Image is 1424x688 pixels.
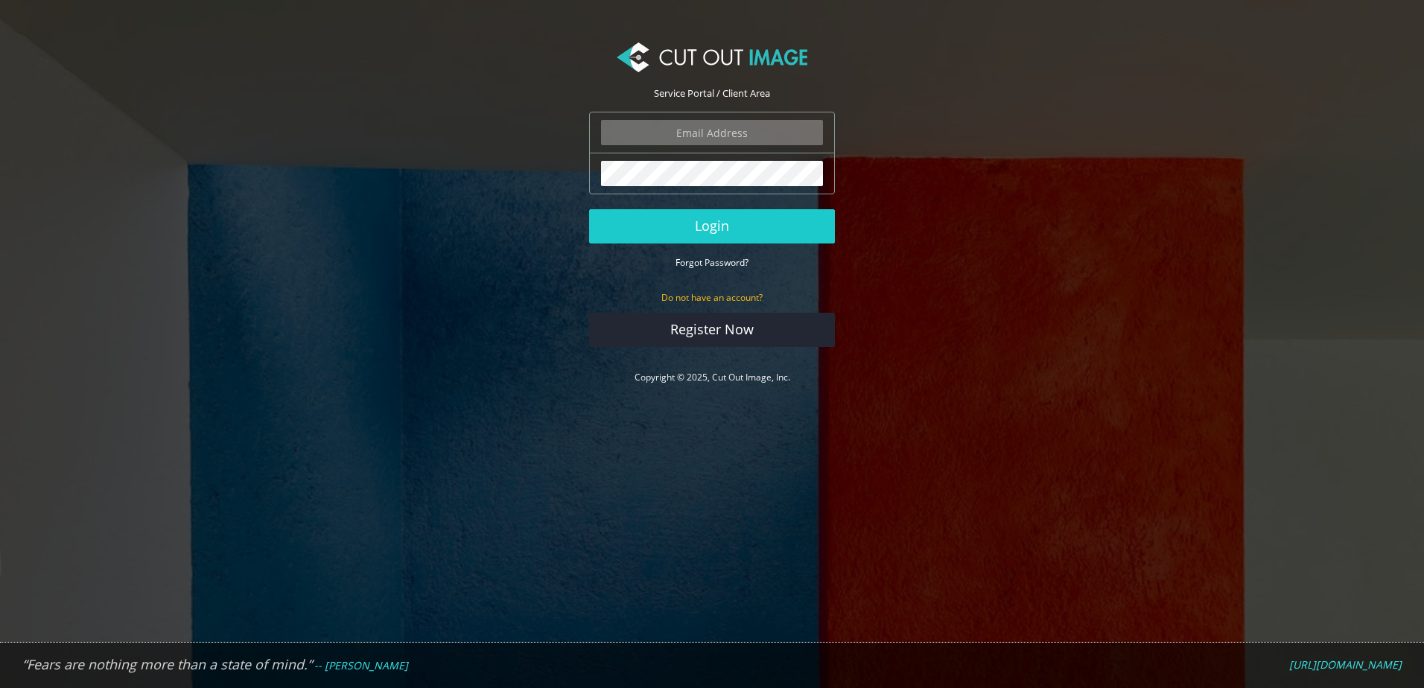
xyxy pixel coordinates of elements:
em: “Fears are nothing more than a state of mind.” [22,655,312,673]
input: Email Address [601,120,823,145]
a: Register Now [589,313,835,347]
button: Login [589,209,835,243]
img: Cut Out Image [617,42,807,72]
a: Copyright © 2025, Cut Out Image, Inc. [635,371,790,383]
span: Service Portal / Client Area [654,86,770,100]
a: Forgot Password? [676,255,748,269]
small: Do not have an account? [661,291,763,304]
em: -- [PERSON_NAME] [314,658,408,672]
a: [URL][DOMAIN_NAME] [1289,658,1402,672]
small: Forgot Password? [676,256,748,269]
